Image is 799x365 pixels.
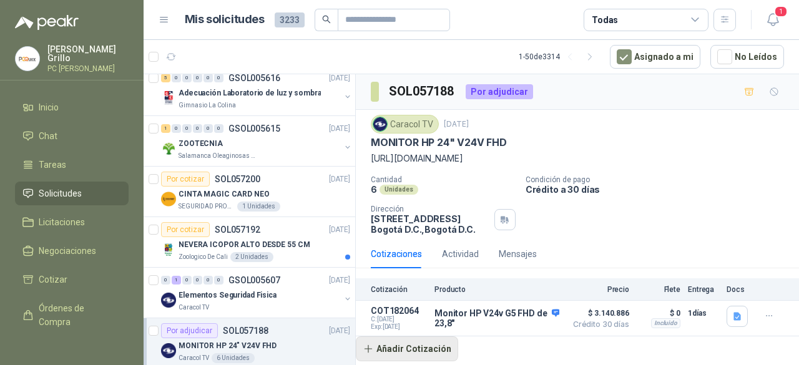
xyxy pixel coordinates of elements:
p: MONITOR HP 24" V24V FHD [371,136,507,149]
span: Inicio [39,100,59,114]
div: 0 [182,124,192,133]
p: Docs [727,285,752,294]
p: PC [PERSON_NAME] [47,65,129,72]
div: 0 [214,124,223,133]
p: Flete [637,285,680,294]
p: Zoologico De Cali [179,252,228,262]
span: Cotizar [39,273,67,286]
a: Órdenes de Compra [15,296,129,334]
p: SOL057192 [215,225,260,234]
a: Tareas [15,153,129,177]
a: Por cotizarSOL057192[DATE] Company LogoNEVERA ICOPOR ALTO DESDE 55 CMZoologico De Cali2 Unidades [144,217,355,268]
a: 5 0 0 0 0 0 GSOL005616[DATE] Company LogoAdecuación Laboratorio de luz y sombraGimnasio La Colina [161,71,353,110]
p: Cotización [371,285,427,294]
p: SOL057200 [215,175,260,183]
img: Company Logo [161,293,176,308]
p: GSOL005615 [228,124,280,133]
p: [URL][DOMAIN_NAME] [371,152,784,165]
div: Por cotizar [161,222,210,237]
p: CINTA MAGIC CARD NEO [179,188,270,200]
img: Logo peakr [15,15,79,30]
div: 1 Unidades [237,202,280,212]
div: Incluido [651,318,680,328]
span: Solicitudes [39,187,82,200]
div: 0 [193,74,202,82]
p: Caracol TV [179,303,209,313]
p: COT182064 [371,306,427,316]
span: 3233 [275,12,305,27]
div: Actividad [442,247,479,261]
button: Añadir Cotización [356,336,458,361]
p: Entrega [688,285,719,294]
p: MONITOR HP 24" V24V FHD [179,340,277,352]
p: Monitor HP V24v G5 FHD de 23,8" [434,308,559,328]
a: Chat [15,124,129,148]
a: Negociaciones [15,239,129,263]
p: GSOL005607 [228,276,280,285]
button: No Leídos [710,45,784,69]
div: 6 Unidades [212,353,255,363]
div: 2 Unidades [230,252,273,262]
p: 6 [371,184,377,195]
div: 0 [193,276,202,285]
div: 1 [161,124,170,133]
span: Tareas [39,158,66,172]
div: 0 [182,74,192,82]
span: $ 3.140.886 [567,306,629,321]
span: C: [DATE] [371,316,427,323]
p: Elementos Seguridad Fisica [179,290,277,301]
h1: Mis solicitudes [185,11,265,29]
img: Company Logo [161,343,176,358]
div: 1 - 50 de 3314 [519,47,600,67]
p: [PERSON_NAME] Grillo [47,45,129,62]
p: SEGURIDAD PROVISER LTDA [179,202,235,212]
p: [DATE] [329,123,350,135]
img: Company Logo [161,242,176,257]
img: Company Logo [373,117,387,131]
div: 5 [161,74,170,82]
p: Salamanca Oleaginosas SAS [179,151,257,161]
p: Dirección [371,205,489,213]
p: GSOL005616 [228,74,280,82]
p: Adecuación Laboratorio de luz y sombra [179,87,321,99]
span: Exp: [DATE] [371,323,427,331]
button: Asignado a mi [610,45,700,69]
span: search [322,15,331,24]
p: SOL057188 [223,326,268,335]
div: 0 [203,74,213,82]
p: Crédito a 30 días [526,184,794,195]
img: Company Logo [161,192,176,207]
p: Producto [434,285,559,294]
p: [DATE] [329,275,350,286]
p: Precio [567,285,629,294]
span: Chat [39,129,57,143]
a: Inicio [15,95,129,119]
div: Unidades [380,185,418,195]
a: Cotizar [15,268,129,291]
div: 0 [214,74,223,82]
p: [DATE] [329,173,350,185]
div: Mensajes [499,247,537,261]
div: 0 [182,276,192,285]
img: Company Logo [161,141,176,156]
span: 1 [774,6,788,17]
a: 1 0 0 0 0 0 GSOL005615[DATE] Company LogoZOOTECNIASalamanca Oleaginosas SAS [161,121,353,161]
p: $ 0 [637,306,680,321]
div: 1 [172,276,181,285]
p: Caracol TV [179,353,209,363]
div: Por adjudicar [466,84,533,99]
img: Company Logo [16,47,39,71]
a: Solicitudes [15,182,129,205]
div: Cotizaciones [371,247,422,261]
a: Licitaciones [15,210,129,234]
div: Por cotizar [161,172,210,187]
p: ZOOTECNIA [179,138,223,150]
div: 0 [203,276,213,285]
div: Por adjudicar [161,323,218,338]
div: 0 [161,276,170,285]
p: Gimnasio La Colina [179,100,236,110]
div: 0 [193,124,202,133]
p: 1 días [688,306,719,321]
div: Caracol TV [371,115,439,134]
div: 0 [214,276,223,285]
